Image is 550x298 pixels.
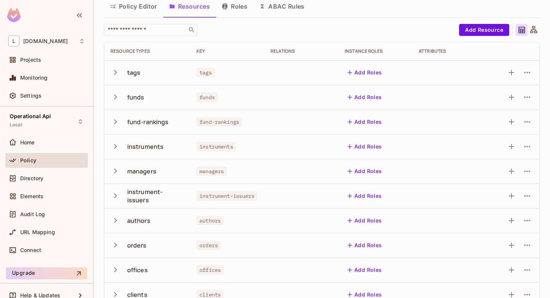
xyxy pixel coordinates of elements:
button: Add Roles [345,190,385,202]
div: authors [127,216,150,225]
div: Attributes [419,48,481,54]
img: SReyMgAAAABJRU5ErkJggg== [7,8,21,22]
button: Add Roles [345,91,385,103]
div: Key [196,48,259,54]
span: Policy [20,157,36,163]
span: Settings [20,93,42,99]
span: Monitoring [20,75,48,81]
span: Operational Api [10,113,51,119]
span: instrument-issuers [196,191,257,201]
span: orders [196,240,221,250]
span: funds [196,92,218,102]
span: managers [196,166,227,176]
span: Audit Log [20,211,45,217]
div: instrument-issuers [127,188,184,204]
span: tags [196,68,215,77]
span: Elements [20,193,43,199]
div: Relations [271,48,333,54]
div: instruments [127,142,164,151]
button: Add Roles [345,215,385,227]
button: Add Roles [345,239,385,251]
span: L [8,36,19,46]
button: Add Roles [345,165,385,177]
span: Directory [20,175,43,181]
span: offices [196,265,224,275]
span: Home [20,139,35,145]
div: orders [127,241,147,249]
div: Instance roles [345,48,407,54]
span: Connect [20,247,41,253]
span: URL Mapping [20,229,55,235]
button: Add Roles [345,141,385,153]
span: instruments [196,142,236,151]
button: Upgrade [6,267,87,279]
button: Add Roles [345,116,385,128]
div: fund-rankings [127,118,169,126]
div: offices [127,266,148,274]
button: Add Roles [345,264,385,276]
div: managers [127,167,156,175]
div: Resource Types [110,48,184,54]
span: fund-rankings [196,117,242,127]
div: funds [127,93,144,101]
button: Add Resource [459,24,509,36]
span: Workspace: lakpa.cl [23,38,68,44]
div: tags [127,68,141,77]
span: Projects [20,57,41,63]
span: authors [196,216,224,225]
span: Local [10,122,22,128]
button: Add Roles [345,67,385,79]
